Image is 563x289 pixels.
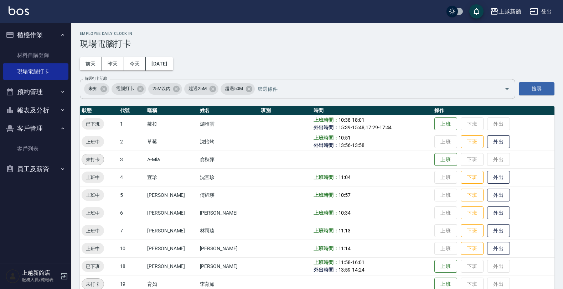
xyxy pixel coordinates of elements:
[3,101,68,120] button: 報表及分析
[198,168,259,186] td: 沈宜珍
[118,115,146,133] td: 1
[256,83,492,95] input: 篩選條件
[145,151,198,168] td: A-Mia
[487,135,510,148] button: 外出
[312,257,433,275] td: - -
[198,257,259,275] td: [PERSON_NAME]
[501,83,513,95] button: Open
[145,106,198,115] th: 暱稱
[112,83,146,95] div: 電腦打卡
[469,4,484,19] button: save
[80,31,554,36] h2: Employee Daily Clock In
[9,6,29,15] img: Logo
[3,63,68,80] a: 現場電腦打卡
[198,240,259,257] td: [PERSON_NAME]
[314,246,339,251] b: 上班時間：
[487,4,524,19] button: 上越新館
[352,259,365,265] span: 16:01
[198,106,259,115] th: 姓名
[314,135,339,141] b: 上班時間：
[339,125,351,130] span: 15:39
[487,171,510,184] button: 外出
[82,280,104,288] span: 未打卡
[433,106,554,115] th: 操作
[82,156,104,163] span: 未打卡
[82,263,104,270] span: 已下班
[487,206,510,220] button: 外出
[434,260,457,273] button: 上班
[314,174,339,180] b: 上班時間：
[118,133,146,151] td: 2
[314,142,339,148] b: 外出時間：
[145,257,198,275] td: [PERSON_NAME]
[22,277,58,283] p: 服務人員/純報表
[339,135,351,141] span: 10:51
[198,151,259,168] td: 俞秋萍
[434,153,457,166] button: 上班
[312,115,433,133] td: - - , -
[82,209,104,217] span: 上班中
[80,57,102,70] button: 前天
[352,125,365,130] span: 15:48
[379,125,392,130] span: 17:44
[145,222,198,240] td: [PERSON_NAME]
[352,117,365,123] span: 18:01
[339,259,351,265] span: 11:58
[352,142,365,148] span: 13:58
[461,171,484,184] button: 下班
[499,7,521,16] div: 上越新館
[118,204,146,222] td: 6
[145,186,198,204] td: [PERSON_NAME]
[312,133,433,151] td: -
[145,133,198,151] td: 草莓
[118,257,146,275] td: 18
[85,76,107,81] label: 篩選打卡記錄
[80,106,118,115] th: 狀態
[198,186,259,204] td: 傅旌瑛
[339,142,351,148] span: 13:56
[487,189,510,202] button: 外出
[519,82,554,95] button: 搜尋
[82,174,104,181] span: 上班中
[461,224,484,237] button: 下班
[339,174,351,180] span: 11:04
[461,189,484,202] button: 下班
[82,120,104,128] span: 已下班
[339,117,351,123] span: 10:38
[339,192,351,198] span: 10:57
[118,151,146,168] td: 3
[487,242,510,255] button: 外出
[124,57,146,70] button: 今天
[118,168,146,186] td: 4
[145,204,198,222] td: [PERSON_NAME]
[461,242,484,255] button: 下班
[118,240,146,257] td: 10
[527,5,554,18] button: 登出
[198,204,259,222] td: [PERSON_NAME]
[6,269,20,283] img: Person
[148,83,182,95] div: 25M以內
[118,186,146,204] td: 5
[184,83,218,95] div: 超過25M
[339,267,351,273] span: 13:59
[366,125,378,130] span: 17:29
[3,26,68,44] button: 櫃檯作業
[259,106,312,115] th: 班別
[434,117,457,131] button: 上班
[3,83,68,101] button: 預約管理
[148,85,175,92] span: 25M以內
[3,160,68,178] button: 員工及薪資
[145,115,198,133] td: 蘿拉
[314,259,339,265] b: 上班時間：
[145,240,198,257] td: [PERSON_NAME]
[146,57,173,70] button: [DATE]
[339,210,351,216] span: 10:34
[3,47,68,63] a: 材料自購登錄
[112,85,139,92] span: 電腦打卡
[314,117,339,123] b: 上班時間：
[82,245,104,252] span: 上班中
[118,222,146,240] td: 7
[314,125,339,130] b: 外出時間：
[221,85,247,92] span: 超過50M
[82,227,104,235] span: 上班中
